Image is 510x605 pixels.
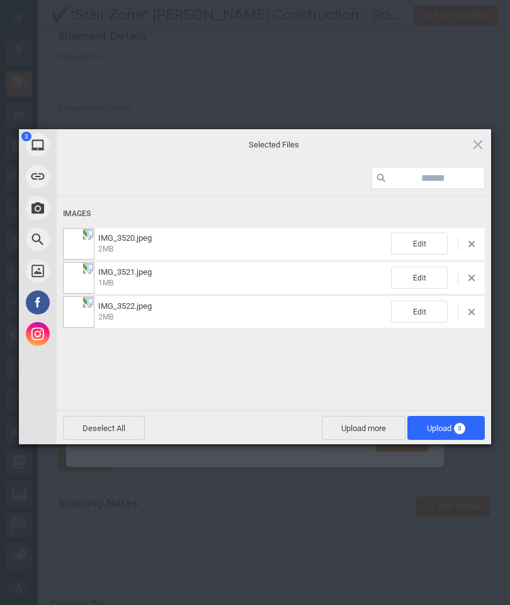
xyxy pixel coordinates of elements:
[407,416,485,440] span: Upload
[391,301,448,323] span: Edit
[63,202,485,226] div: Images
[427,423,465,433] span: Upload
[94,233,391,254] span: IMG_3520.jpeg
[19,129,170,161] div: My Device
[19,224,170,255] div: Web Search
[98,245,113,253] span: 2MB
[19,287,170,318] div: Facebook
[391,267,448,289] span: Edit
[94,301,391,322] span: IMG_3522.jpeg
[63,262,94,294] img: a3cfa272-e455-42d8-bd20-ebf0d44d74fe
[19,161,170,192] div: Link (URL)
[94,267,391,288] span: IMG_3521.jpeg
[19,255,170,287] div: Unsplash
[322,416,405,440] span: Upload more
[19,192,170,224] div: Take Photo
[21,132,31,141] span: 3
[98,279,113,287] span: 1MB
[148,139,400,151] span: Selected Files
[98,313,113,321] span: 2MB
[63,416,145,440] span: Deselect All
[454,423,465,434] span: 3
[63,296,94,328] img: be9577ca-d572-412a-b694-640a8f2ead33
[63,228,94,260] img: 9e5d54d8-4d7d-48a6-8acc-f4ad176c081d
[98,233,152,243] span: IMG_3520.jpeg
[98,301,152,311] span: IMG_3522.jpeg
[19,318,170,350] div: Instagram
[471,137,485,151] span: Click here or hit ESC to close picker
[98,267,152,277] span: IMG_3521.jpeg
[391,233,448,255] span: Edit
